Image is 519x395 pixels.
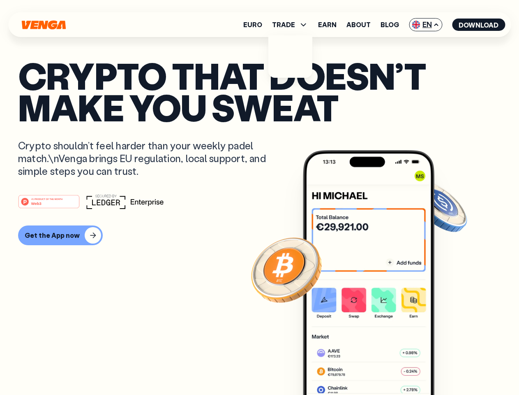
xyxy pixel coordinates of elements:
tspan: Web3 [31,201,42,205]
a: #1 PRODUCT OF THE MONTHWeb3 [18,200,80,210]
a: About [346,21,371,28]
a: Euro [243,21,262,28]
svg: Home [21,20,67,30]
a: Earn [318,21,337,28]
span: TRADE [272,21,295,28]
span: TRADE [272,20,308,30]
tspan: #1 PRODUCT OF THE MONTH [31,197,62,200]
a: Blog [381,21,399,28]
span: EN [409,18,442,31]
img: flag-uk [412,21,420,29]
button: Get the App now [18,225,103,245]
img: Bitcoin [249,232,323,307]
a: Get the App now [18,225,501,245]
img: USDC coin [410,177,469,236]
button: Download [452,19,505,31]
div: Get the App now [25,231,80,239]
p: Crypto that doesn’t make you sweat [18,60,501,123]
p: Crypto shouldn’t feel harder than your weekly padel match.\nVenga brings EU regulation, local sup... [18,139,278,178]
